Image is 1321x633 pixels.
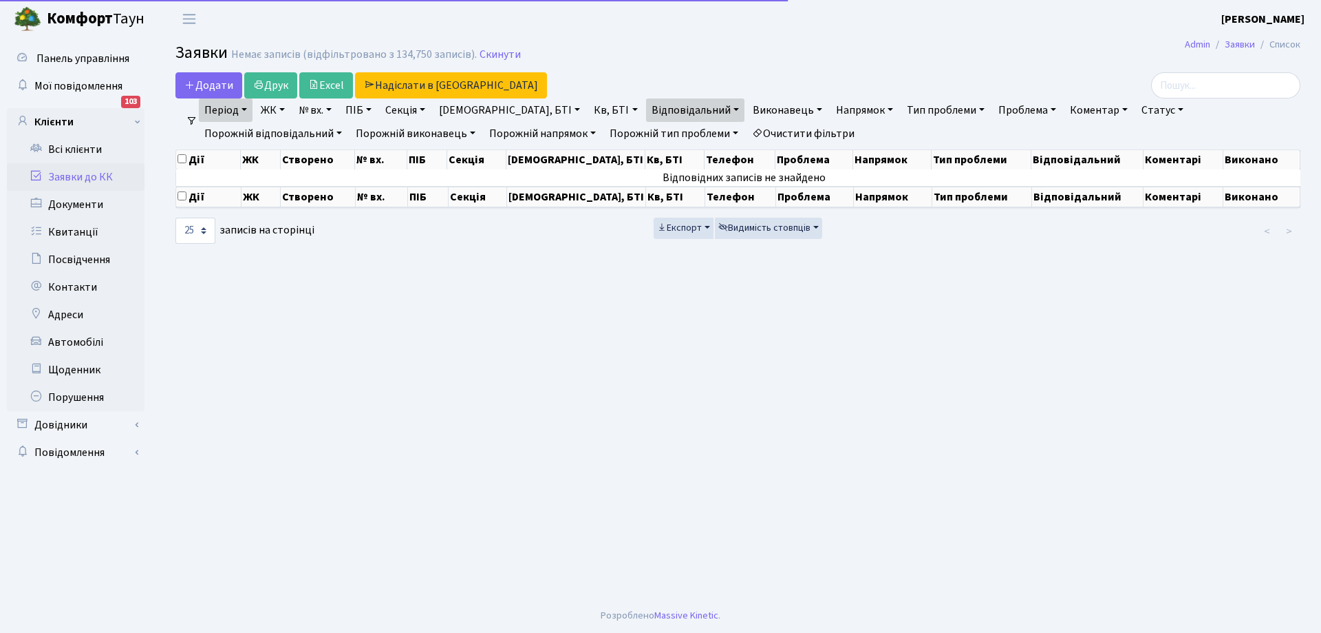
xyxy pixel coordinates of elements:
[932,150,1032,169] th: Тип проблеми
[1143,150,1223,169] th: Коментарі
[715,218,822,239] button: Видимість стовпців
[1064,98,1133,122] a: Коментар
[705,150,775,169] th: Телефон
[281,150,356,169] th: Створено
[830,98,899,122] a: Напрямок
[356,187,408,207] th: № вх.
[407,150,448,169] th: ПІБ
[1225,37,1255,52] a: Заявки
[255,98,290,122] a: ЖК
[281,187,356,207] th: Створено
[932,187,1032,207] th: Тип проблеми
[1221,11,1304,28] a: [PERSON_NAME]
[121,96,140,108] div: 103
[175,41,228,65] span: Заявки
[1164,30,1321,59] nav: breadcrumb
[484,122,601,145] a: Порожній напрямок
[747,122,860,145] a: Очистити фільтри
[7,329,144,356] a: Автомобілі
[7,45,144,72] a: Панель управління
[588,98,643,122] a: Кв, БТІ
[340,98,377,122] a: ПІБ
[7,384,144,411] a: Порушення
[380,98,431,122] a: Секція
[1032,187,1143,207] th: Відповідальний
[1136,98,1189,122] a: Статус
[1223,187,1300,207] th: Виконано
[657,221,702,235] span: Експорт
[646,187,705,207] th: Кв, БТІ
[775,150,853,169] th: Проблема
[993,98,1062,122] a: Проблема
[1221,12,1304,27] b: [PERSON_NAME]
[654,608,718,623] a: Massive Kinetic
[1151,72,1300,98] input: Пошук...
[7,191,144,218] a: Документи
[241,150,280,169] th: ЖК
[244,72,297,98] a: Друк
[7,72,144,100] a: Мої повідомлення103
[480,48,521,61] a: Скинути
[7,273,144,301] a: Контакти
[176,169,1313,186] td: Відповідних записів не знайдено
[433,98,586,122] a: [DEMOGRAPHIC_DATA], БТІ
[350,122,481,145] a: Порожній виконавець
[231,48,477,61] div: Немає записів (відфільтровано з 134,750 записів).
[184,78,233,93] span: Додати
[7,439,144,466] a: Повідомлення
[646,98,744,122] a: Відповідальний
[7,108,144,136] a: Клієнти
[705,187,776,207] th: Телефон
[776,187,854,207] th: Проблема
[901,98,990,122] a: Тип проблеми
[1143,187,1223,207] th: Коментарі
[7,356,144,384] a: Щоденник
[47,8,144,31] span: Таун
[7,246,144,273] a: Посвідчення
[7,301,144,329] a: Адреси
[1223,150,1300,169] th: Виконано
[718,221,810,235] span: Видимість стовпців
[7,411,144,439] a: Довідники
[506,150,645,169] th: [DEMOGRAPHIC_DATA], БТІ
[355,150,407,169] th: № вх.
[355,72,547,98] a: Надіслати в [GEOGRAPHIC_DATA]
[1255,37,1300,52] li: Список
[747,98,828,122] a: Виконавець
[408,187,449,207] th: ПІБ
[175,218,215,244] select: записів на сторінці
[449,187,508,207] th: Секція
[299,72,353,98] a: Excel
[1031,150,1143,169] th: Відповідальний
[7,163,144,191] a: Заявки до КК
[199,122,347,145] a: Порожній відповідальний
[176,150,241,169] th: Дії
[447,150,506,169] th: Секція
[36,51,129,66] span: Панель управління
[293,98,337,122] a: № вх.
[241,187,281,207] th: ЖК
[601,608,720,623] div: Розроблено .
[172,8,206,30] button: Переключити навігацію
[604,122,744,145] a: Порожній тип проблеми
[854,187,932,207] th: Напрямок
[175,72,242,98] a: Додати
[7,218,144,246] a: Квитанції
[14,6,41,33] img: logo.png
[1185,37,1210,52] a: Admin
[7,136,144,163] a: Всі клієнти
[645,150,705,169] th: Кв, БТІ
[507,187,646,207] th: [DEMOGRAPHIC_DATA], БТІ
[199,98,253,122] a: Період
[34,79,122,94] span: Мої повідомлення
[654,218,713,239] button: Експорт
[176,187,241,207] th: Дії
[47,8,113,30] b: Комфорт
[853,150,932,169] th: Напрямок
[175,218,314,244] label: записів на сторінці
